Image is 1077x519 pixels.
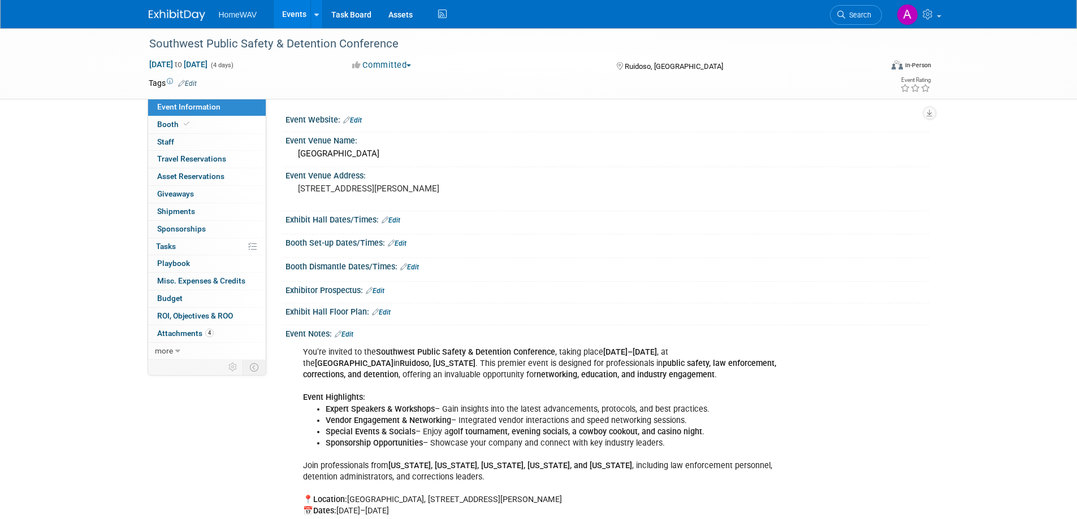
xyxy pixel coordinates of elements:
a: Playbook [148,255,266,272]
span: more [155,346,173,355]
div: Exhibitor Prospectus: [286,282,929,296]
b: golf tournament, evening socials, a cowboy cookout, and casino night [449,427,702,437]
b: Event Highlights: [303,392,365,402]
div: Booth Set-up Dates/Times: [286,234,929,249]
b: Vendor Engagement & Networking [326,416,451,425]
b: Southwest Public Safety & Detention Conference [376,347,555,357]
a: Asset Reservations [148,168,266,185]
a: Staff [148,134,266,151]
span: ROI, Objectives & ROO [157,311,233,320]
span: Shipments [157,207,195,216]
li: – Showcase your company and connect with key industry leaders. [326,438,798,449]
b: [GEOGRAPHIC_DATA] [315,359,393,368]
div: [GEOGRAPHIC_DATA] [294,145,920,163]
a: ROI, Objectives & ROO [148,308,266,325]
span: [DATE] [DATE] [149,59,208,69]
a: Edit [372,308,391,316]
a: more [148,343,266,360]
span: Sponsorships [157,224,206,233]
a: Edit [400,263,419,271]
a: Booth [148,116,266,133]
button: Committed [348,59,416,71]
div: Event Venue Name: [286,132,929,146]
i: Booth reservation complete [184,121,189,127]
span: Giveaways [157,189,194,198]
div: Exhibit Hall Floor Plan: [286,303,929,318]
a: Edit [178,80,197,88]
td: Personalize Event Tab Strip [223,360,243,374]
span: to [173,60,184,69]
div: Exhibit Hall Dates/Times: [286,211,929,226]
b: [US_STATE], [US_STATE], [US_STATE], [US_STATE], and [US_STATE] [388,461,632,470]
span: (4 days) [210,62,233,69]
a: Travel Reservations [148,151,266,168]
b: Ruidoso, [US_STATE] [400,359,475,368]
a: Sponsorships [148,221,266,238]
li: – Integrated vendor interactions and speed networking sessions. [326,415,798,426]
span: Staff [157,137,174,146]
div: Event Venue Address: [286,167,929,181]
li: – Enjoy a . [326,426,798,438]
b: Dates: [313,506,336,516]
span: Ruidoso, [GEOGRAPHIC_DATA] [625,62,723,71]
b: Sponsorship Opportunities [326,438,423,448]
b: Expert Speakers & Workshops [326,404,435,414]
td: Toggle Event Tabs [243,360,266,374]
a: Edit [343,116,362,124]
div: Event Format [815,59,932,76]
span: Event Information [157,102,220,111]
pre: [STREET_ADDRESS][PERSON_NAME] [298,184,541,194]
li: – Gain insights into the latest advancements, protocols, and best practices. [326,404,798,415]
span: Playbook [157,259,190,268]
b: [DATE]–[DATE] [603,347,657,357]
div: In-Person [905,61,931,69]
a: Edit [388,239,406,247]
a: Shipments [148,203,266,220]
td: Tags [149,77,197,89]
span: HomeWAV [219,10,257,19]
div: Event Rating [900,77,931,83]
img: Format-Inperson.png [892,60,903,69]
div: Southwest Public Safety & Detention Conference [145,34,865,54]
span: Attachments [157,329,214,338]
a: Tasks [148,238,266,255]
img: Amanda Jasper [897,4,918,25]
a: Edit [382,216,400,224]
span: Asset Reservations [157,172,224,181]
span: Budget [157,294,183,303]
a: Edit [335,330,353,338]
a: Edit [366,287,384,295]
span: Travel Reservations [157,154,226,163]
a: Budget [148,290,266,307]
a: Search [830,5,882,25]
a: Misc. Expenses & Credits [148,273,266,290]
span: Booth [157,120,192,129]
div: Event Website: [286,111,929,126]
span: Misc. Expenses & Credits [157,276,245,285]
span: Tasks [156,242,176,251]
a: Giveaways [148,186,266,203]
b: networking, education, and industry engagement [537,370,715,380]
div: Event Notes: [286,325,929,340]
span: Search [845,11,871,19]
a: Attachments4 [148,325,266,342]
a: Event Information [148,99,266,116]
b: Special Events & Socials [326,427,416,437]
span: 4 [205,329,214,337]
b: Location: [313,495,347,504]
img: ExhibitDay [149,10,205,21]
div: Booth Dismantle Dates/Times: [286,258,929,273]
